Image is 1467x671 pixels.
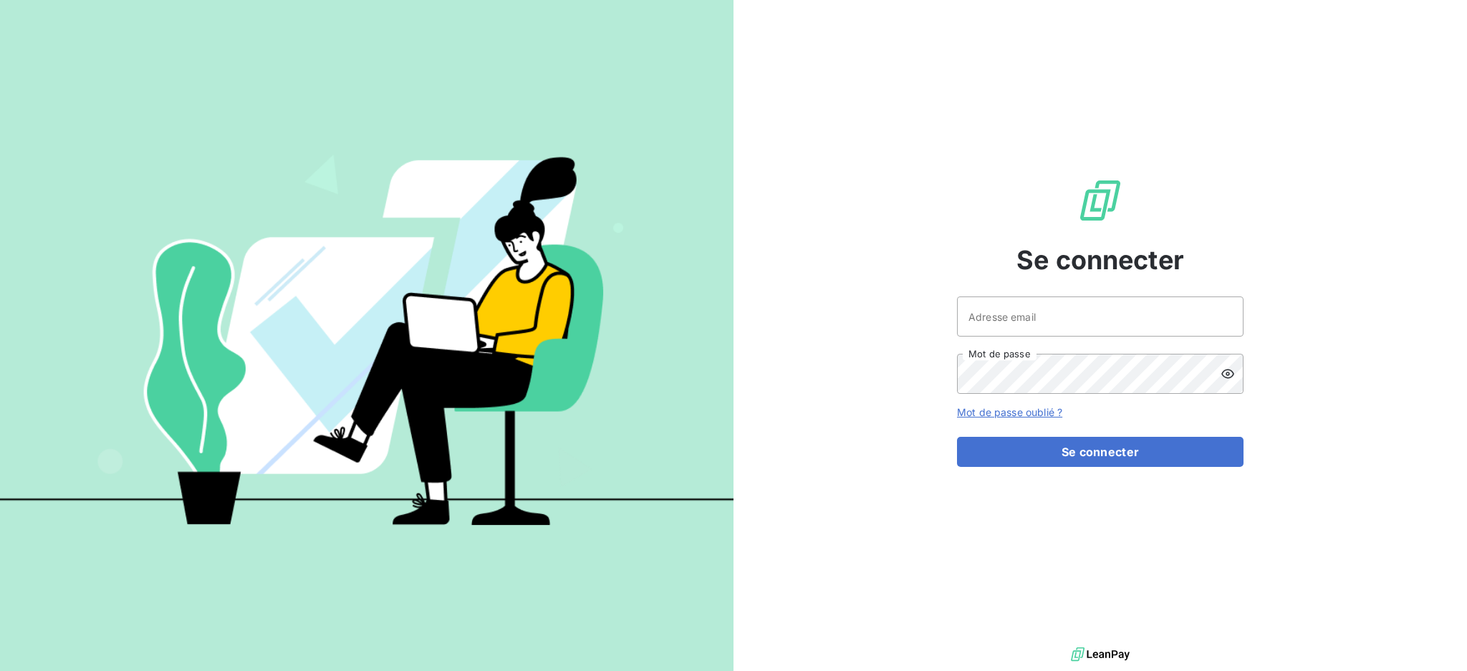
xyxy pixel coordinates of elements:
a: Mot de passe oublié ? [957,406,1062,418]
img: logo [1071,644,1130,665]
button: Se connecter [957,437,1244,467]
input: placeholder [957,296,1244,337]
img: Logo LeanPay [1077,178,1123,223]
span: Se connecter [1016,241,1184,279]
